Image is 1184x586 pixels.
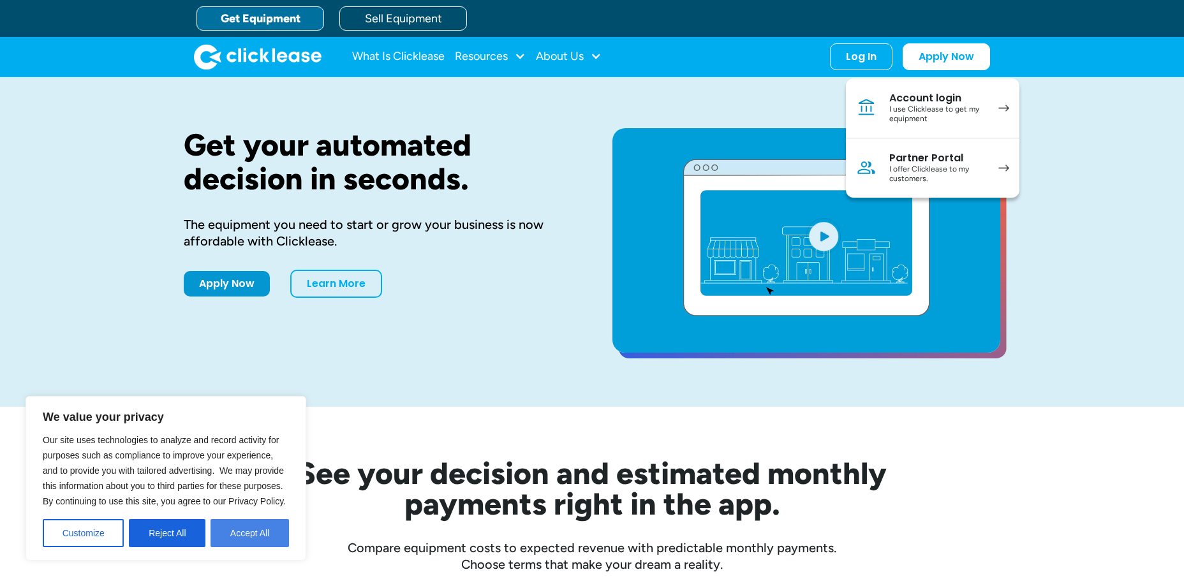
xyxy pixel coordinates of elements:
[43,519,124,547] button: Customize
[43,409,289,425] p: We value your privacy
[846,138,1019,198] a: Partner PortalI offer Clicklease to my customers.
[889,92,986,105] div: Account login
[846,50,877,63] div: Log In
[352,44,445,70] a: What Is Clicklease
[612,128,1000,353] a: open lightbox
[889,165,986,184] div: I offer Clicklease to my customers.
[211,519,289,547] button: Accept All
[184,539,1000,573] div: Compare equipment costs to expected revenue with predictable monthly payments. Choose terms that ...
[889,105,986,124] div: I use Clicklease to get my equipment
[903,43,990,70] a: Apply Now
[455,44,526,70] div: Resources
[26,396,306,560] div: We value your privacy
[129,519,205,547] button: Reject All
[889,152,986,165] div: Partner Portal
[184,271,270,297] a: Apply Now
[806,218,841,254] img: Blue play button logo on a light blue circular background
[235,458,949,519] h2: See your decision and estimated monthly payments right in the app.
[194,44,322,70] a: home
[290,270,382,298] a: Learn More
[196,6,324,31] a: Get Equipment
[846,78,1019,198] nav: Log In
[846,78,1019,138] a: Account loginI use Clicklease to get my equipment
[856,98,877,118] img: Bank icon
[43,435,286,506] span: Our site uses technologies to analyze and record activity for purposes such as compliance to impr...
[856,157,877,178] img: Person icon
[998,165,1009,172] img: arrow
[339,6,467,31] a: Sell Equipment
[184,216,572,249] div: The equipment you need to start or grow your business is now affordable with Clicklease.
[194,44,322,70] img: Clicklease logo
[998,105,1009,112] img: arrow
[184,128,572,196] h1: Get your automated decision in seconds.
[536,44,602,70] div: About Us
